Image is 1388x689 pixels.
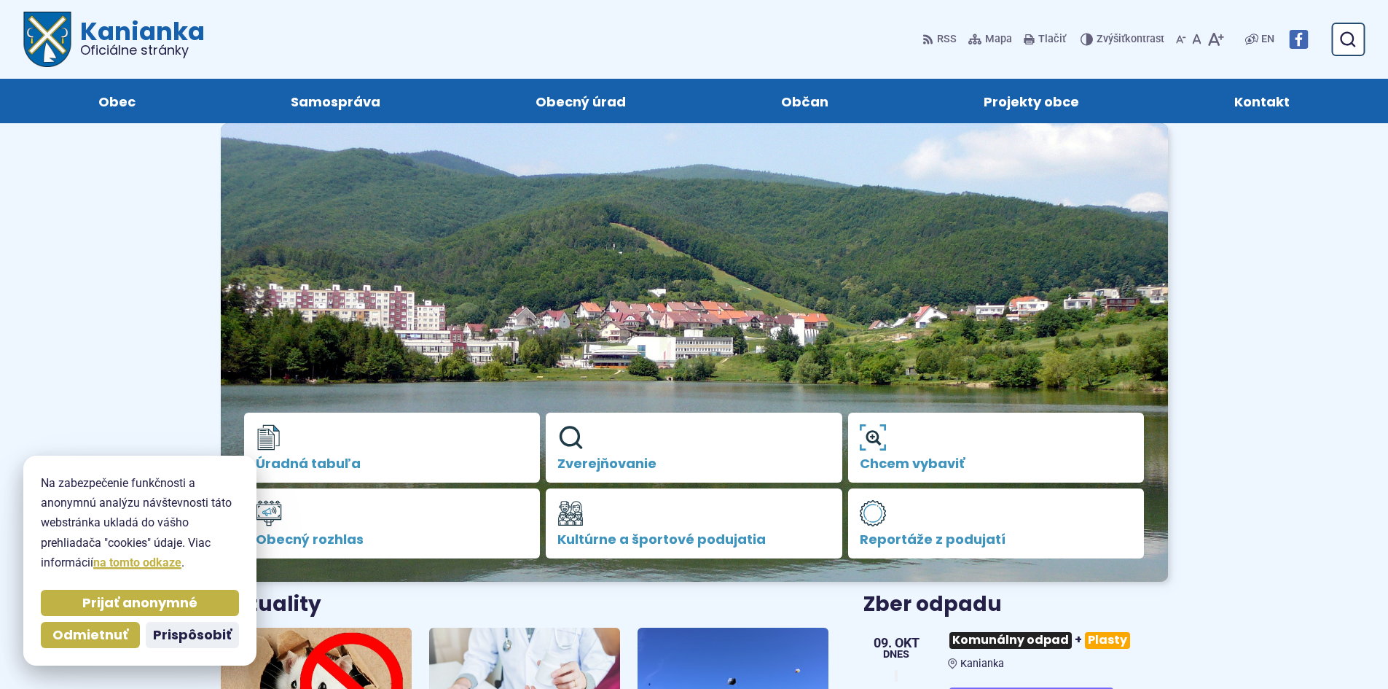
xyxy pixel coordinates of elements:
span: Chcem vybaviť [860,456,1133,471]
span: Mapa [985,31,1012,48]
a: Samospráva [227,79,443,123]
a: Mapa [965,24,1015,55]
span: Prispôsobiť [153,627,232,644]
a: Reportáže z podujatí [848,488,1145,558]
span: Obec [98,79,136,123]
span: Komunálny odpad [949,632,1072,649]
button: Zmenšiť veľkosť písma [1173,24,1189,55]
a: Občan [718,79,892,123]
span: Dnes [874,650,920,660]
a: na tomto odkaze [93,556,181,569]
a: Obec [35,79,198,123]
span: Obecný rozhlas [256,532,529,547]
img: Prejsť na domovskú stránku [23,12,71,67]
span: Samospráva [291,79,380,123]
span: Oficiálne stránky [80,44,205,57]
button: Zvýšiťkontrast [1081,24,1167,55]
span: Tlačiť [1038,34,1066,46]
h3: Zber odpadu [863,593,1167,616]
span: kontrast [1097,34,1164,46]
button: Tlačiť [1021,24,1069,55]
a: EN [1258,31,1277,48]
a: Obecný rozhlas [244,488,541,558]
span: Občan [781,79,828,123]
span: EN [1261,31,1274,48]
button: Odmietnuť [41,622,140,648]
button: Prispôsobiť [146,622,239,648]
span: Plasty [1085,632,1130,649]
img: Prejsť na Facebook stránku [1289,30,1308,49]
a: Projekty obce [921,79,1142,123]
a: RSS [922,24,960,55]
span: Kultúrne a športové podujatia [557,532,831,547]
span: Úradná tabuľa [256,456,529,471]
span: Odmietnuť [52,627,128,644]
a: Logo Kanianka, prejsť na domovskú stránku. [23,12,205,67]
a: Kultúrne a športové podujatia [546,488,842,558]
span: Obecný úrad [536,79,626,123]
a: Úradná tabuľa [244,413,541,483]
p: Na zabezpečenie funkčnosti a anonymnú analýzu návštevnosti táto webstránka ukladá do vášho prehli... [41,473,239,572]
h3: + [948,626,1167,655]
span: Zverejňovanie [557,456,831,471]
h1: Kanianka [71,19,205,57]
span: Reportáže z podujatí [860,532,1133,547]
a: Komunálny odpad+Plasty Kanianka 09. okt Dnes [863,626,1167,670]
span: 09. okt [874,637,920,650]
span: RSS [937,31,957,48]
a: Obecný úrad [472,79,689,123]
button: Nastaviť pôvodnú veľkosť písma [1189,24,1204,55]
span: Projekty obce [984,79,1079,123]
span: Zvýšiť [1097,33,1125,45]
a: Zverejňovanie [546,413,842,483]
button: Zväčšiť veľkosť písma [1204,24,1227,55]
span: Kontakt [1234,79,1290,123]
span: Kanianka [960,658,1004,670]
a: Kontakt [1172,79,1353,123]
h3: Aktuality [221,593,321,616]
button: Prijať anonymné [41,590,239,616]
span: Prijať anonymné [82,595,197,612]
a: Chcem vybaviť [848,413,1145,483]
